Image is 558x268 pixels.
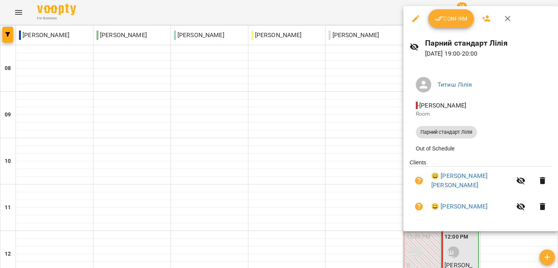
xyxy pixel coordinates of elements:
li: Out of Schedule [410,142,552,155]
span: - [PERSON_NAME] [416,102,468,109]
span: Парний стандарт Лілія [416,129,477,136]
button: Unpaid. Bill the attendance? [410,197,428,216]
p: [DATE] 19:00 - 20:00 [425,49,552,58]
button: Confirm [428,9,474,28]
a: Титиш Лілія [437,81,472,88]
p: Room [416,110,546,118]
ul: Clients [410,159,552,222]
a: 😀 [PERSON_NAME] [431,202,487,211]
a: 😀 [PERSON_NAME] [PERSON_NAME] [431,171,511,189]
h6: Парний стандарт Лілія [425,37,552,49]
button: Unpaid. Bill the attendance? [410,171,428,190]
span: Confirm [434,14,468,23]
